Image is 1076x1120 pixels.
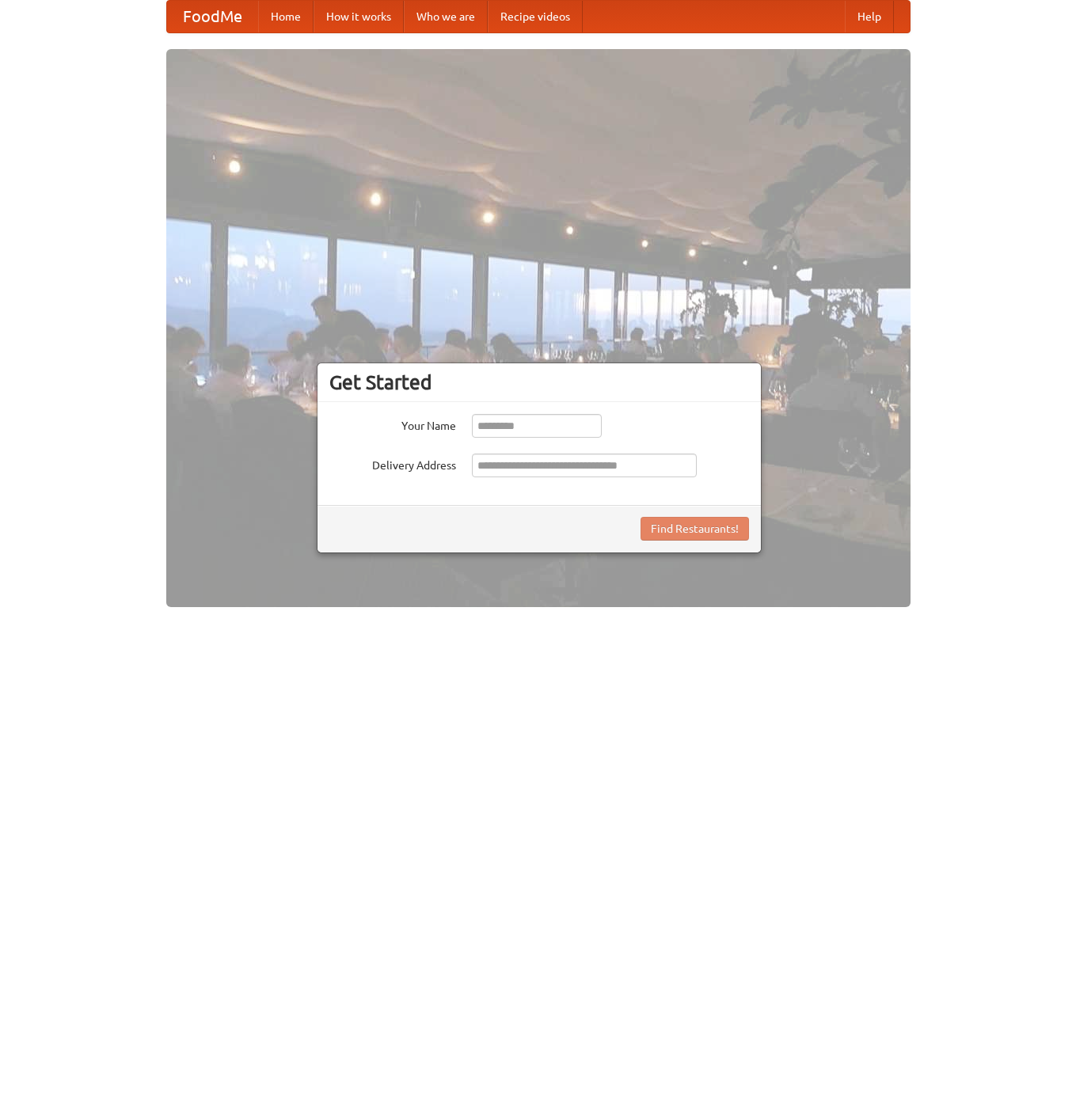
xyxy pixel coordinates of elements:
[167,1,258,32] a: FoodMe
[258,1,314,32] a: Home
[314,1,404,32] a: How it works
[329,370,749,394] h3: Get Started
[329,414,456,434] label: Your Name
[404,1,488,32] a: Who we are
[488,1,583,32] a: Recipe videos
[329,454,456,473] label: Delivery Address
[845,1,894,32] a: Help
[641,517,749,541] button: Find Restaurants!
